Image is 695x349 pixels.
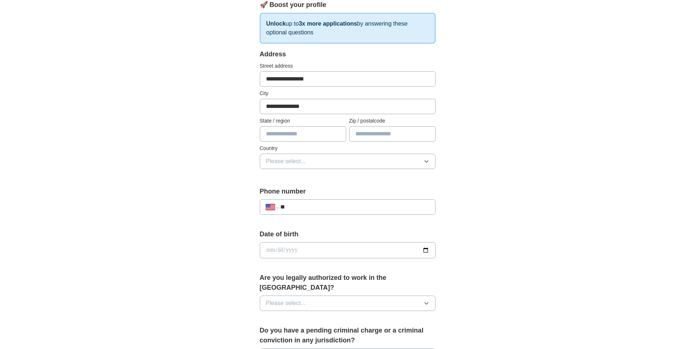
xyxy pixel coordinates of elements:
label: City [260,90,436,97]
button: Please select... [260,154,436,169]
p: up to by answering these optional questions [260,13,436,44]
label: State / region [260,117,346,125]
label: Do you have a pending criminal charge or a criminal conviction in any jurisdiction? [260,326,436,345]
span: Please select... [266,157,306,166]
label: Are you legally authorized to work in the [GEOGRAPHIC_DATA]? [260,273,436,293]
label: Date of birth [260,229,436,239]
strong: Unlock [266,20,286,27]
button: Please select... [260,296,436,311]
span: Please select... [266,299,306,308]
label: Phone number [260,187,436,196]
div: Address [260,49,436,59]
label: Street address [260,62,436,70]
label: Zip / postalcode [349,117,436,125]
label: Country [260,145,436,152]
strong: 3x more applications [299,20,357,27]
